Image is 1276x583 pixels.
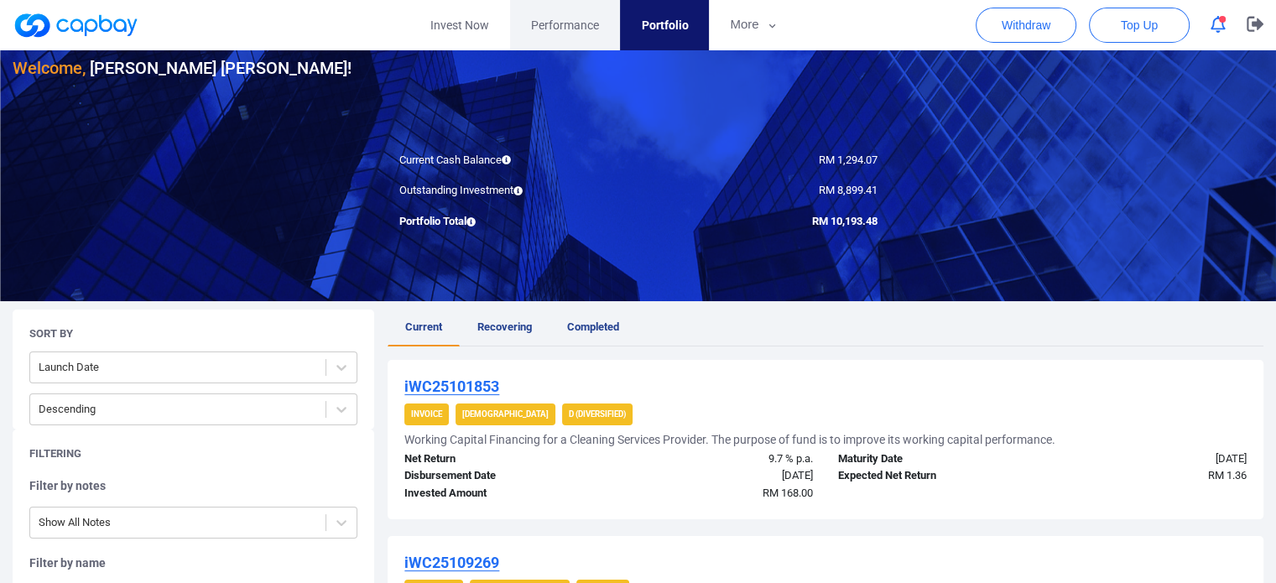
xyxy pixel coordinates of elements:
div: Disbursement Date [392,467,608,485]
span: Current [405,320,442,333]
span: Recovering [477,320,532,333]
h5: Filtering [29,446,81,461]
u: iWC25101853 [404,377,499,395]
span: Welcome, [13,58,86,78]
strong: Invoice [411,409,442,419]
button: Withdraw [976,8,1076,43]
button: Top Up [1089,8,1190,43]
u: iWC25109269 [404,554,499,571]
div: Outstanding Investment [387,182,638,200]
div: Invested Amount [392,485,608,502]
div: [DATE] [1043,450,1259,468]
h5: Filter by name [29,555,357,570]
span: Top Up [1121,17,1158,34]
h5: Working Capital Financing for a Cleaning Services Provider. The purpose of fund is to improve its... [404,432,1055,447]
h3: [PERSON_NAME] [PERSON_NAME] ! [13,55,352,81]
h5: Filter by notes [29,478,357,493]
span: RM 1.36 [1208,469,1247,481]
div: Net Return [392,450,608,468]
span: RM 1,294.07 [819,154,878,166]
strong: D (Diversified) [569,409,626,419]
h5: Sort By [29,326,73,341]
div: Expected Net Return [825,467,1042,485]
strong: [DEMOGRAPHIC_DATA] [462,409,549,419]
span: Portfolio [641,16,688,34]
div: 9.7 % p.a. [609,450,825,468]
span: Performance [531,16,599,34]
span: RM 10,193.48 [812,215,878,227]
span: RM 168.00 [763,487,813,499]
div: [DATE] [609,467,825,485]
div: Current Cash Balance [387,152,638,169]
span: Completed [567,320,619,333]
div: Portfolio Total [387,213,638,231]
div: Maturity Date [825,450,1042,468]
span: RM 8,899.41 [819,184,878,196]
